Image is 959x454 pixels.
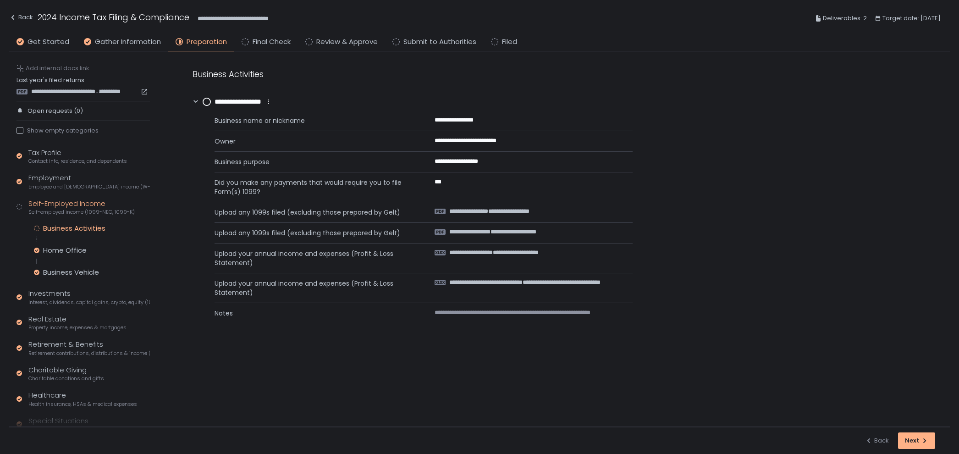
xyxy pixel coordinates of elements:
[28,148,127,165] div: Tax Profile
[316,37,378,47] span: Review & Approve
[28,416,112,433] div: Special Situations
[28,107,83,115] span: Open requests (0)
[28,314,127,332] div: Real Estate
[43,246,87,255] div: Home Office
[9,11,33,26] button: Back
[28,288,150,306] div: Investments
[215,228,413,238] span: Upload any 1099s filed (excluding those prepared by Gelt)
[193,68,633,80] div: Business Activities
[28,426,112,433] span: Additional income and deductions
[215,279,413,297] span: Upload your annual income and expenses (Profit & Loss Statement)
[28,339,150,357] div: Retirement & Benefits
[28,375,104,382] span: Charitable donations and gifts
[215,178,413,196] span: Did you make any payments that would require you to file Form(s) 1099?
[215,208,413,217] span: Upload any 1099s filed (excluding those prepared by Gelt)
[403,37,476,47] span: Submit to Authorities
[898,432,935,449] button: Next
[43,268,99,277] div: Business Vehicle
[28,350,150,357] span: Retirement contributions, distributions & income (1099-R, 5498)
[905,437,928,445] div: Next
[215,249,413,267] span: Upload your annual income and expenses (Profit & Loss Statement)
[253,37,291,47] span: Final Check
[28,199,135,216] div: Self-Employed Income
[28,390,137,408] div: Healthcare
[823,13,867,24] span: Deliverables: 2
[43,224,105,233] div: Business Activities
[28,37,69,47] span: Get Started
[187,37,227,47] span: Preparation
[28,209,135,216] span: Self-employed income (1099-NEC, 1099-K)
[28,173,150,190] div: Employment
[215,116,413,125] span: Business name or nickname
[28,365,104,382] div: Charitable Giving
[882,13,941,24] span: Target date: [DATE]
[9,12,33,23] div: Back
[28,183,150,190] span: Employee and [DEMOGRAPHIC_DATA] income (W-2s)
[28,158,127,165] span: Contact info, residence, and dependents
[865,437,889,445] div: Back
[215,137,413,146] span: Owner
[502,37,517,47] span: Filed
[17,64,89,72] button: Add internal docs link
[215,157,413,166] span: Business purpose
[865,432,889,449] button: Back
[38,11,189,23] h1: 2024 Income Tax Filing & Compliance
[28,324,127,331] span: Property income, expenses & mortgages
[215,309,413,318] span: Notes
[95,37,161,47] span: Gather Information
[28,299,150,306] span: Interest, dividends, capital gains, crypto, equity (1099s, K-1s)
[28,401,137,408] span: Health insurance, HSAs & medical expenses
[17,76,150,95] div: Last year's filed returns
